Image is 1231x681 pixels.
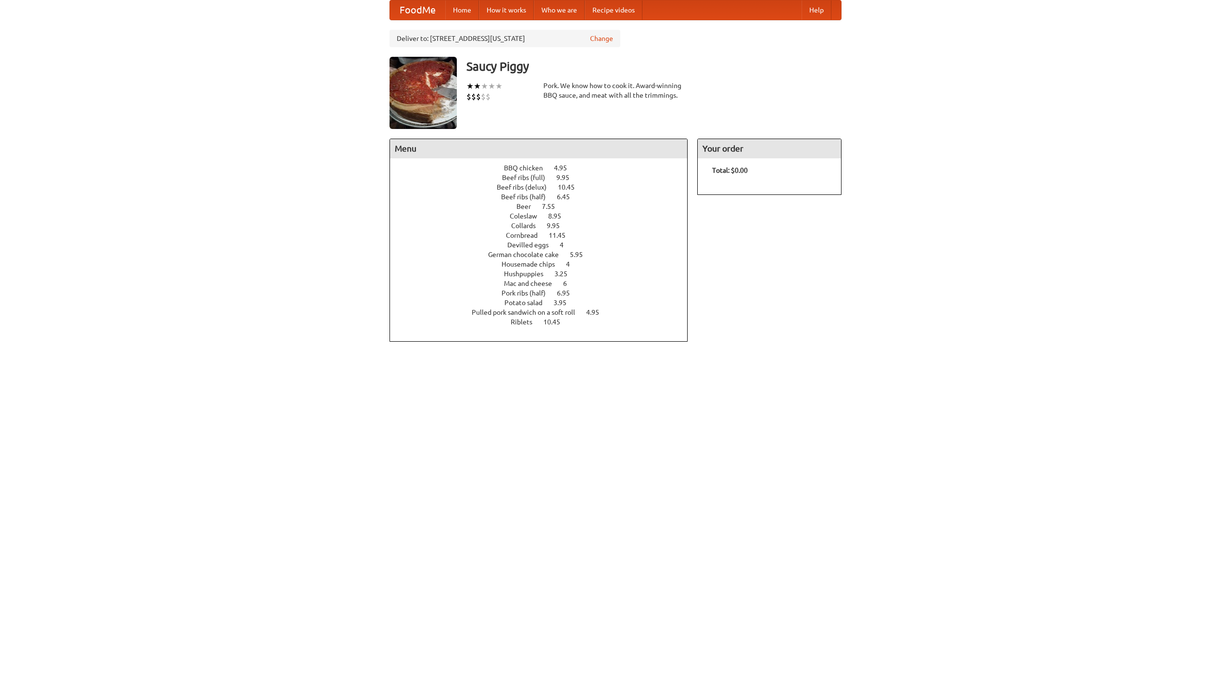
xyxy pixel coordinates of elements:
span: 10.45 [543,318,570,326]
span: BBQ chicken [504,164,553,172]
span: 3.25 [554,270,577,278]
a: Who we are [534,0,585,20]
img: angular.jpg [389,57,457,129]
a: Potato salad 3.95 [504,299,584,307]
span: Beef ribs (full) [502,174,555,181]
span: 10.45 [558,183,584,191]
li: ★ [466,81,474,91]
span: 7.55 [542,203,565,210]
a: Beef ribs (half) 6.45 [501,193,588,201]
a: BBQ chicken 4.95 [504,164,585,172]
span: Riblets [511,318,542,326]
h4: Your order [698,139,841,158]
a: Pork ribs (half) 6.95 [502,289,588,297]
span: 4.95 [554,164,577,172]
a: Help [802,0,831,20]
span: 4.95 [586,308,609,316]
span: Mac and cheese [504,280,562,287]
a: Change [590,34,613,43]
span: 4 [560,241,573,249]
li: ★ [495,81,502,91]
a: Recipe videos [585,0,642,20]
span: 8.95 [548,212,571,220]
span: 6.45 [557,193,579,201]
span: Cornbread [506,231,547,239]
span: 9.95 [547,222,569,230]
li: $ [476,91,481,102]
a: Home [445,0,479,20]
li: $ [471,91,476,102]
a: Collards 9.95 [511,222,578,230]
a: Coleslaw 8.95 [510,212,579,220]
span: Pork ribs (half) [502,289,555,297]
li: $ [486,91,490,102]
span: 6 [563,280,577,287]
li: ★ [481,81,488,91]
a: FoodMe [390,0,445,20]
b: Total: $0.00 [712,167,748,174]
div: Pork. We know how to cook it. Award-winning BBQ sauce, and meat with all the trimmings. [543,81,688,100]
li: ★ [488,81,495,91]
span: 9.95 [556,174,579,181]
a: Housemade chips 4 [502,260,588,268]
span: Beef ribs (delux) [497,183,556,191]
a: Devilled eggs 4 [507,241,581,249]
a: German chocolate cake 5.95 [488,251,601,258]
div: Deliver to: [STREET_ADDRESS][US_STATE] [389,30,620,47]
span: 6.95 [557,289,579,297]
span: Collards [511,222,545,230]
li: $ [481,91,486,102]
a: Pulled pork sandwich on a soft roll 4.95 [472,308,617,316]
a: Beef ribs (full) 9.95 [502,174,587,181]
span: 4 [566,260,579,268]
span: Devilled eggs [507,241,558,249]
span: Beer [516,203,540,210]
span: Beef ribs (half) [501,193,555,201]
span: German chocolate cake [488,251,568,258]
li: ★ [474,81,481,91]
span: Potato salad [504,299,552,307]
a: How it works [479,0,534,20]
h3: Saucy Piggy [466,57,842,76]
span: 3.95 [553,299,576,307]
span: Coleslaw [510,212,547,220]
a: Mac and cheese 6 [504,280,585,287]
span: 5.95 [570,251,592,258]
span: 11.45 [549,231,575,239]
h4: Menu [390,139,687,158]
a: Beef ribs (delux) 10.45 [497,183,592,191]
a: Beer 7.55 [516,203,573,210]
a: Cornbread 11.45 [506,231,583,239]
span: Housemade chips [502,260,565,268]
a: Hushpuppies 3.25 [504,270,585,278]
span: Hushpuppies [504,270,553,278]
li: $ [466,91,471,102]
a: Riblets 10.45 [511,318,578,326]
span: Pulled pork sandwich on a soft roll [472,308,585,316]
